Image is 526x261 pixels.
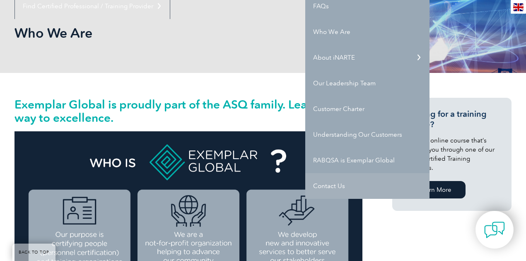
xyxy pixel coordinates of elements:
[405,136,499,172] p: Find the online course that’s right for you through one of our many certified Training Providers.
[305,173,429,199] a: Contact Us
[12,244,55,261] a: BACK TO TOP
[14,27,362,40] h2: Who We Are
[405,109,499,130] h3: Looking for a training course?
[405,181,466,198] a: Learn More
[513,3,524,11] img: en
[305,45,429,70] a: About iNARTE
[305,19,429,45] a: Who We Are
[305,70,429,96] a: Our Leadership Team
[305,122,429,147] a: Understanding Our Customers
[484,220,505,240] img: contact-chat.png
[14,98,362,124] h2: Exemplar Global is proudly part of the ASQ family. Leading the way to excellence.
[305,147,429,173] a: RABQSA is Exemplar Global
[305,96,429,122] a: Customer Charter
